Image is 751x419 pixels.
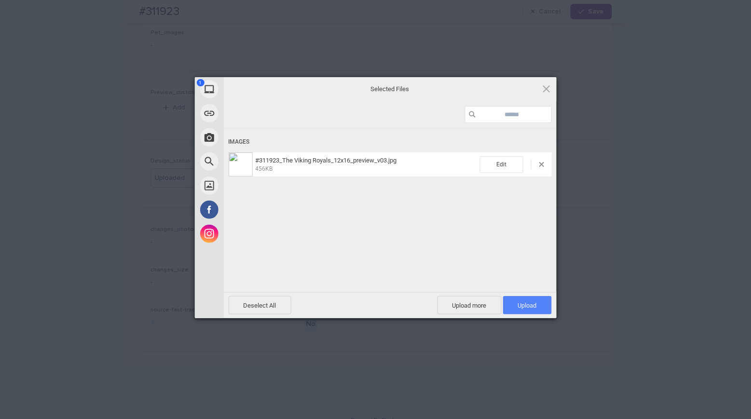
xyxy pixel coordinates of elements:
[541,83,552,94] span: Click here or hit ESC to close picker
[503,296,552,314] span: Upload
[197,79,205,86] span: 1
[195,174,311,198] div: Unsplash
[229,152,253,176] img: 30fa8471-b30a-426d-a8a7-4d16a058ac4f
[195,222,311,246] div: Instagram
[195,77,311,101] div: My Device
[229,133,552,151] div: Images
[437,296,502,314] span: Upload more
[195,149,311,174] div: Web Search
[518,302,537,309] span: Upload
[256,165,273,172] span: 456KB
[195,125,311,149] div: Take Photo
[195,198,311,222] div: Facebook
[253,157,480,173] span: #311923_The Viking Royals_12x16_preview_v03.jpg
[195,101,311,125] div: Link (URL)
[480,156,523,173] span: Edit
[294,84,487,93] span: Selected Files
[256,157,397,164] span: #311923_The Viking Royals_12x16_preview_v03.jpg
[229,296,291,314] span: Deselect All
